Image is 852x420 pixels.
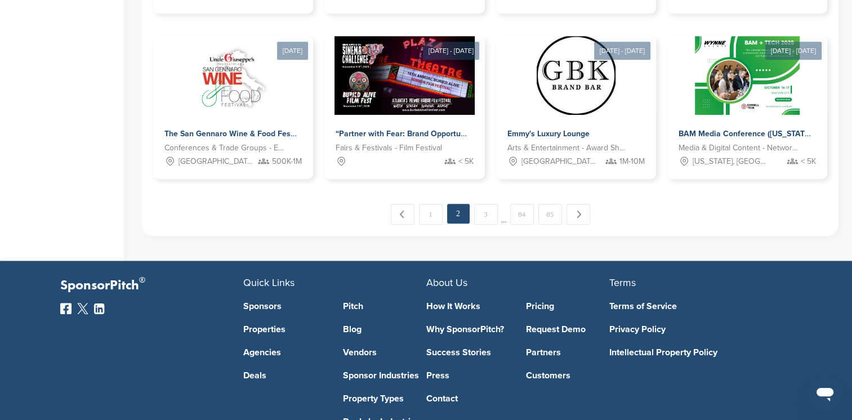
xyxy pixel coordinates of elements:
a: Request Demo [526,325,609,334]
a: Blog [343,325,426,334]
a: Press [426,371,510,380]
img: Sponsorpitch & [189,36,278,115]
img: Sponsorpitch & [537,36,615,115]
a: Terms of Service [609,302,775,311]
a: Pricing [526,302,609,311]
span: … [501,204,507,224]
span: Arts & Entertainment - Award Show [507,142,628,154]
a: Vendors [343,348,426,357]
a: Partners [526,348,609,357]
img: Sponsorpitch & [695,36,800,115]
a: Agencies [243,348,327,357]
a: Privacy Policy [609,325,775,334]
a: Sponsor Industries [343,371,426,380]
a: Pitch [343,302,426,311]
a: Deals [243,371,327,380]
span: ® [139,273,145,287]
span: Quick Links [243,276,295,289]
span: “Partner with Fear: Brand Opportunities at the Buried Alive Film Festival” [336,129,604,138]
span: [GEOGRAPHIC_DATA], [GEOGRAPHIC_DATA] [521,155,597,168]
em: 2 [447,204,470,224]
a: 1 [419,204,443,225]
span: 500K-1M [272,155,302,168]
div: [DATE] - [DATE] [423,42,479,60]
span: Emmy's Luxury Lounge [507,129,590,138]
span: Conferences & Trade Groups - Entertainment [164,142,285,154]
span: The San Gennaro Wine & Food Festival [164,129,306,138]
a: Why SponsorPitch? [426,325,510,334]
span: < 5K [458,155,474,168]
a: Contact [426,394,510,403]
a: Properties [243,325,327,334]
img: Sponsorpitch & [334,36,475,115]
a: Next → [566,204,590,225]
p: SponsorPitch [60,278,243,294]
a: [DATE] Sponsorpitch & The San Gennaro Wine & Food Festival Conferences & Trade Groups - Entertain... [153,18,313,179]
span: 1M-10M [619,155,645,168]
img: Twitter [77,303,88,314]
a: Intellectual Property Policy [609,348,775,357]
a: Sponsors [243,302,327,311]
iframe: Button to launch messaging window [807,375,843,411]
a: Customers [526,371,609,380]
div: [DATE] [277,42,308,60]
a: [DATE] - [DATE] Sponsorpitch & “Partner with Fear: Brand Opportunities at the Buried Alive Film F... [324,18,484,179]
a: [DATE] - [DATE] Sponsorpitch & BAM Media Conference ([US_STATE]) - Business and Technical Media M... [667,18,827,179]
a: [DATE] - [DATE] Sponsorpitch & Emmy's Luxury Lounge Arts & Entertainment - Award Show [GEOGRAPHIC... [496,18,656,179]
a: Success Stories [426,348,510,357]
a: How It Works [426,302,510,311]
span: Fairs & Festivals - Film Festival [336,142,442,154]
a: Property Types [343,394,426,403]
div: [DATE] - [DATE] [594,42,650,60]
span: [US_STATE], [GEOGRAPHIC_DATA] [693,155,768,168]
span: About Us [426,276,467,289]
span: Terms [609,276,636,289]
a: 84 [510,204,534,225]
div: [DATE] - [DATE] [765,42,822,60]
a: 3 [474,204,498,225]
span: Media & Digital Content - Networking [679,142,799,154]
a: ← Previous [391,204,414,225]
span: < 5K [801,155,816,168]
span: [GEOGRAPHIC_DATA], [GEOGRAPHIC_DATA] [179,155,254,168]
img: Facebook [60,303,72,314]
a: 85 [538,204,562,225]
